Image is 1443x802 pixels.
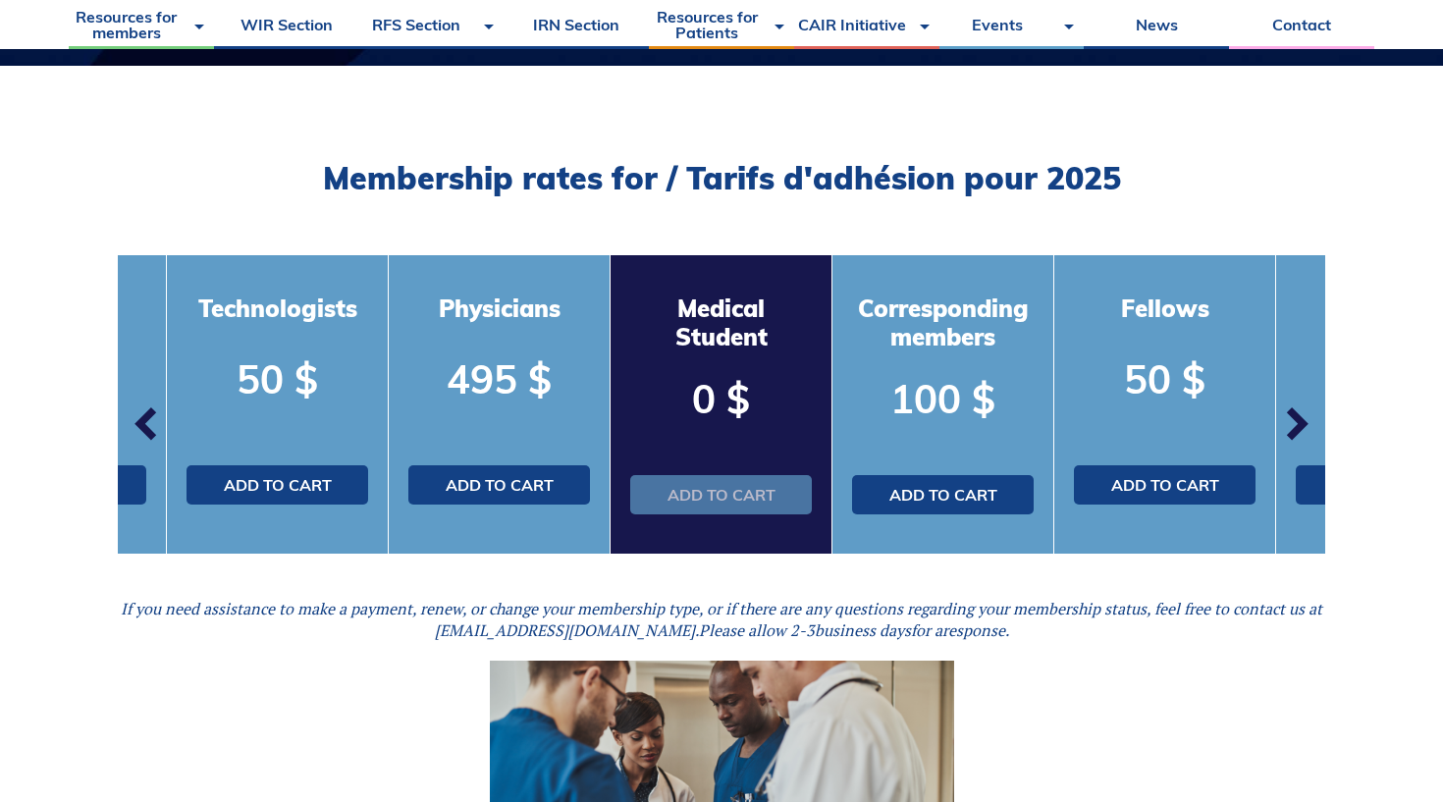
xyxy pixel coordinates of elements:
[1074,294,1256,323] h3: Fellows
[1074,351,1256,406] p: 50 $
[630,371,812,426] p: 0 $
[1074,465,1256,505] a: Add to cart
[187,294,368,323] h3: Technologists
[408,465,590,505] a: Add to cart
[942,619,1009,641] i: response.
[187,351,368,406] p: 50 $
[408,294,590,323] h3: Physicians
[699,619,799,641] i: Please allow 2
[408,351,590,406] p: 495 $
[630,475,812,514] a: Add to cart
[852,475,1034,514] a: Add to cart
[121,598,1322,641] em: If you need assistance to make a payment, renew, or change your membership type, or if there are ...
[118,159,1325,196] h2: Membership rates for / Tarifs d'adhésion pour 2025
[187,465,368,505] a: Add to cart
[699,619,1009,641] span: -3 for a
[852,294,1034,351] h3: Corresponding members
[852,371,1034,426] p: 100 $
[630,294,812,351] h3: Medical Student
[815,619,911,641] i: business days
